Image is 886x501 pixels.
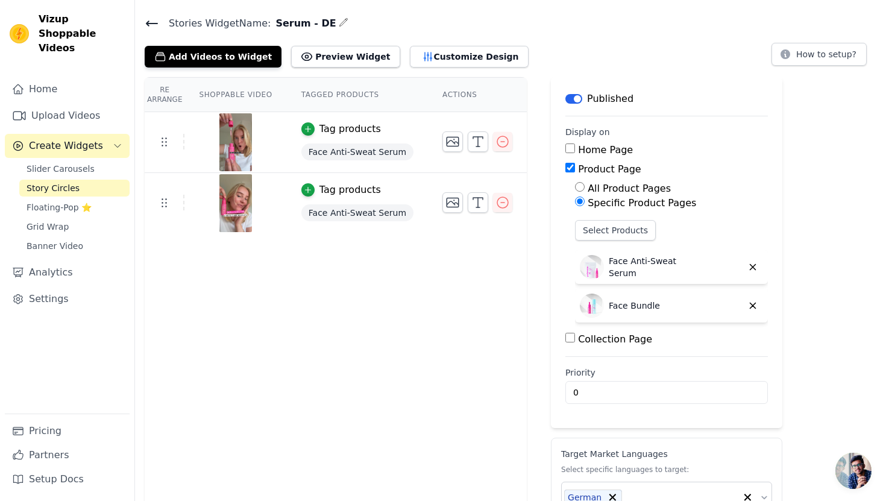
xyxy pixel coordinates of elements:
a: Setup Docs [5,467,130,491]
img: vizup-images-9118.png [219,113,253,171]
button: Preview Widget [291,46,400,68]
img: Face Bundle [580,294,604,318]
a: Analytics [5,260,130,285]
th: Tagged Products [287,78,428,112]
label: Collection Page [578,333,652,345]
div: Edit Name [339,15,348,31]
a: Slider Carousels [19,160,130,177]
button: Create Widgets [5,134,130,158]
label: Product Page [578,163,641,175]
th: Shoppable Video [184,78,286,112]
button: Delete widget [743,257,763,277]
button: Change Thumbnail [442,192,463,213]
a: Home [5,77,130,101]
p: Face Anti-Sweat Serum [609,255,699,279]
a: Story Circles [19,180,130,197]
img: vizup-images-6775.png [219,174,253,232]
button: Tag products [301,122,381,136]
label: Specific Product Pages [588,197,696,209]
legend: Display on [565,126,610,138]
span: Stories Widget Name: [159,16,271,31]
button: Delete widget [743,295,763,316]
button: Change Thumbnail [442,131,463,152]
p: Published [587,92,633,106]
span: Create Widgets [29,139,103,153]
a: Settings [5,287,130,311]
label: Home Page [578,144,633,156]
button: Select Products [575,220,656,241]
span: Slider Carousels [27,163,95,175]
span: Vizup Shoppable Videos [39,12,125,55]
span: Face Anti-Sweat Serum [301,143,413,160]
th: Actions [428,78,527,112]
img: Face Anti-Sweat Serum [580,255,604,279]
a: Partners [5,443,130,467]
a: Upload Videos [5,104,130,128]
button: Tag products [301,183,381,197]
a: Banner Video [19,238,130,254]
a: Floating-Pop ⭐ [19,199,130,216]
p: Select specific languages to target: [561,465,772,474]
label: Priority [565,367,768,379]
span: Story Circles [27,182,80,194]
span: Grid Wrap [27,221,69,233]
span: Banner Video [27,240,83,252]
span: Floating-Pop ⭐ [27,201,92,213]
p: Face Bundle [609,300,660,312]
a: Grid Wrap [19,218,130,235]
p: Target Market Languages [561,448,772,460]
button: Add Videos to Widget [145,46,281,68]
th: Re Arrange [145,78,184,112]
a: Pricing [5,419,130,443]
label: All Product Pages [588,183,671,194]
span: Face Anti-Sweat Serum [301,204,413,221]
img: Vizup [10,24,29,43]
span: Serum - DE [271,16,336,31]
button: How to setup? [771,43,867,66]
div: Tag products [319,122,381,136]
button: Customize Design [410,46,529,68]
a: How to setup? [771,51,867,63]
div: Open de chat [835,453,872,489]
div: Tag products [319,183,381,197]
